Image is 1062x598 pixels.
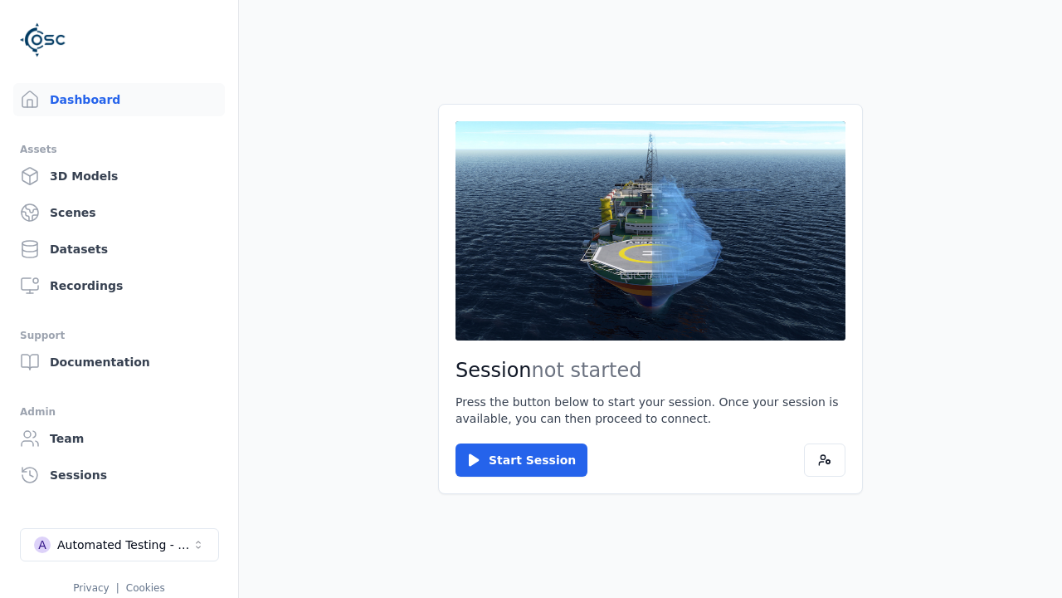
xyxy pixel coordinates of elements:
span: | [116,582,119,594]
a: Privacy [73,582,109,594]
div: Support [20,326,218,346]
button: Start Session [455,444,587,477]
span: not started [532,359,642,382]
a: 3D Models [13,159,225,193]
div: Automated Testing - Playwright [57,537,192,553]
a: Recordings [13,269,225,302]
a: Cookies [126,582,165,594]
h2: Session [455,357,845,384]
div: A [34,537,51,553]
a: Scenes [13,196,225,229]
button: Select a workspace [20,528,219,561]
img: Logo [20,17,66,63]
a: Sessions [13,458,225,492]
div: Assets [20,140,218,159]
a: Dashboard [13,83,225,116]
a: Datasets [13,233,225,266]
div: Admin [20,402,218,422]
a: Documentation [13,346,225,379]
p: Press the button below to start your session. Once your session is available, you can then procee... [455,394,845,427]
a: Team [13,422,225,455]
